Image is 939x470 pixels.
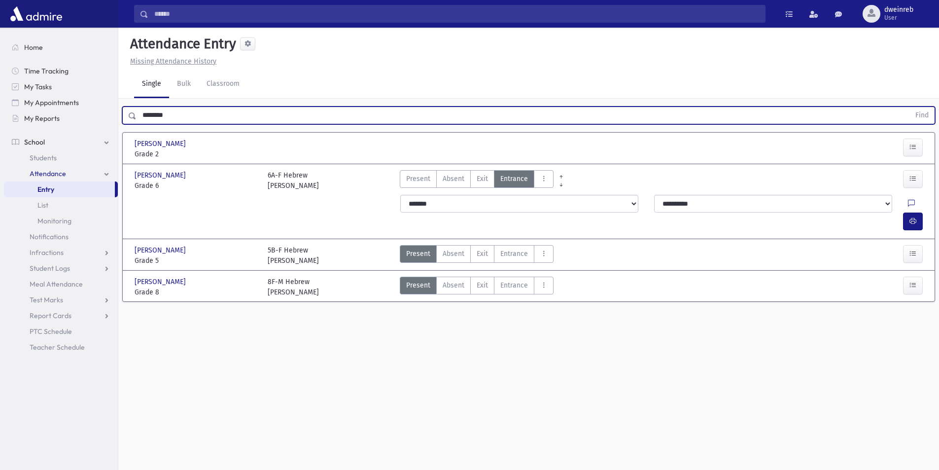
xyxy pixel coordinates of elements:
[4,260,118,276] a: Student Logs
[37,217,71,225] span: Monitoring
[4,110,118,126] a: My Reports
[199,71,247,98] a: Classroom
[4,276,118,292] a: Meal Attendance
[126,36,236,52] h5: Attendance Entry
[500,249,528,259] span: Entrance
[4,166,118,181] a: Attendance
[400,277,554,297] div: AttTypes
[884,14,913,22] span: User
[37,185,54,194] span: Entry
[135,255,258,266] span: Grade 5
[135,287,258,297] span: Grade 8
[500,280,528,290] span: Entrance
[443,280,464,290] span: Absent
[24,138,45,146] span: School
[4,197,118,213] a: List
[477,249,488,259] span: Exit
[4,134,118,150] a: School
[406,249,430,259] span: Present
[4,292,118,308] a: Test Marks
[400,170,554,191] div: AttTypes
[30,264,70,273] span: Student Logs
[4,213,118,229] a: Monitoring
[135,139,188,149] span: [PERSON_NAME]
[30,327,72,336] span: PTC Schedule
[135,277,188,287] span: [PERSON_NAME]
[30,280,83,289] span: Meal Attendance
[24,82,52,91] span: My Tasks
[135,181,258,191] span: Grade 6
[130,57,216,66] u: Missing Attendance History
[126,57,216,66] a: Missing Attendance History
[4,63,118,79] a: Time Tracking
[268,245,319,266] div: 5B-F Hebrew [PERSON_NAME]
[30,248,64,257] span: Infractions
[443,249,464,259] span: Absent
[24,114,60,123] span: My Reports
[30,232,69,241] span: Notifications
[24,67,69,75] span: Time Tracking
[30,343,85,352] span: Teacher Schedule
[30,153,57,162] span: Students
[884,6,913,14] span: dweinreb
[500,174,528,184] span: Entrance
[135,245,188,255] span: [PERSON_NAME]
[134,71,169,98] a: Single
[4,150,118,166] a: Students
[37,201,48,210] span: List
[24,98,79,107] span: My Appointments
[4,229,118,245] a: Notifications
[268,277,319,297] div: 8F-M Hebrew [PERSON_NAME]
[135,170,188,181] span: [PERSON_NAME]
[406,280,430,290] span: Present
[4,181,115,197] a: Entry
[135,149,258,159] span: Grade 2
[4,79,118,95] a: My Tasks
[477,280,488,290] span: Exit
[4,245,118,260] a: Infractions
[4,39,118,55] a: Home
[4,324,118,339] a: PTC Schedule
[406,174,430,184] span: Present
[24,43,43,52] span: Home
[8,4,65,24] img: AdmirePro
[30,311,71,320] span: Report Cards
[30,295,63,304] span: Test Marks
[4,339,118,355] a: Teacher Schedule
[400,245,554,266] div: AttTypes
[443,174,464,184] span: Absent
[148,5,765,23] input: Search
[4,95,118,110] a: My Appointments
[4,308,118,324] a: Report Cards
[169,71,199,98] a: Bulk
[477,174,488,184] span: Exit
[268,170,319,191] div: 6A-F Hebrew [PERSON_NAME]
[30,169,66,178] span: Attendance
[909,107,935,124] button: Find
